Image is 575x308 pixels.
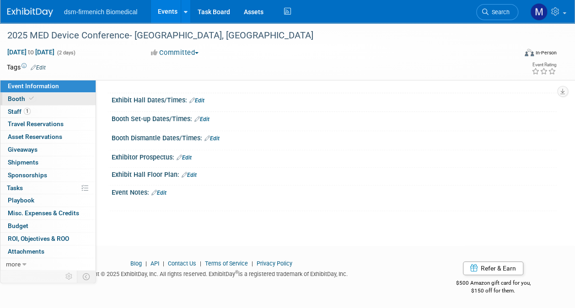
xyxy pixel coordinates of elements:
[7,8,53,17] img: ExhibitDay
[112,112,557,124] div: Booth Set-up Dates/Times:
[7,184,23,191] span: Tasks
[0,80,96,92] a: Event Information
[430,273,557,294] div: $500 Amazon gift card for you,
[463,261,523,275] a: Refer & Earn
[29,96,34,101] i: Booth reservation complete
[77,271,96,282] td: Toggle Event Tabs
[112,168,557,180] div: Exhibit Hall Floor Plan:
[64,8,137,16] span: dsm-firmenich Biomedical
[24,108,31,115] span: 1
[31,64,46,71] a: Edit
[112,186,557,197] div: Event Notes:
[161,260,167,267] span: |
[7,268,416,278] div: Copyright © 2025 ExhibitDay, Inc. All rights reserved. ExhibitDay is a registered trademark of Ex...
[8,209,79,217] span: Misc. Expenses & Credits
[182,172,197,178] a: Edit
[235,270,238,275] sup: ®
[6,260,21,268] span: more
[8,222,28,229] span: Budget
[489,9,510,16] span: Search
[56,50,75,56] span: (2 days)
[0,220,96,232] a: Budget
[249,260,255,267] span: |
[8,159,38,166] span: Shipments
[476,4,518,20] a: Search
[189,97,204,104] a: Edit
[194,116,210,122] a: Edit
[7,63,46,72] td: Tags
[8,196,34,204] span: Playbook
[205,260,248,267] a: Terms of Service
[112,131,557,143] div: Booth Dismantle Dates/Times:
[525,49,534,56] img: Format-Inperson.png
[0,194,96,207] a: Playbook
[0,207,96,219] a: Misc. Expenses & Credits
[148,48,202,58] button: Committed
[177,154,192,161] a: Edit
[0,245,96,258] a: Attachments
[430,287,557,295] div: $150 off for them.
[0,169,96,181] a: Sponsorships
[535,49,557,56] div: In-Person
[8,235,69,242] span: ROI, Objectives & ROO
[0,182,96,194] a: Tasks
[27,48,35,56] span: to
[130,260,142,267] a: Blog
[8,95,36,102] span: Booth
[8,248,44,255] span: Attachments
[168,260,196,267] a: Contact Us
[204,135,220,142] a: Edit
[151,190,167,196] a: Edit
[477,48,557,61] div: Event Format
[0,233,96,245] a: ROI, Objectives & ROO
[532,63,556,67] div: Event Rating
[112,150,557,162] div: Exhibitor Prospectus:
[8,171,47,179] span: Sponsorships
[112,93,557,105] div: Exhibit Hall Dates/Times:
[8,108,31,115] span: Staff
[8,133,62,140] span: Asset Reservations
[530,3,548,21] img: Melanie Davison
[0,143,96,156] a: Giveaways
[0,118,96,130] a: Travel Reservations
[0,258,96,271] a: more
[143,260,149,267] span: |
[7,48,55,56] span: [DATE] [DATE]
[61,271,77,282] td: Personalize Event Tab Strip
[0,93,96,105] a: Booth
[0,156,96,169] a: Shipments
[8,82,59,90] span: Event Information
[257,260,292,267] a: Privacy Policy
[0,131,96,143] a: Asset Reservations
[198,260,204,267] span: |
[8,120,64,127] span: Travel Reservations
[0,106,96,118] a: Staff1
[150,260,159,267] a: API
[4,27,510,44] div: 2025 MED Device Conference- [GEOGRAPHIC_DATA], [GEOGRAPHIC_DATA]
[8,146,38,153] span: Giveaways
